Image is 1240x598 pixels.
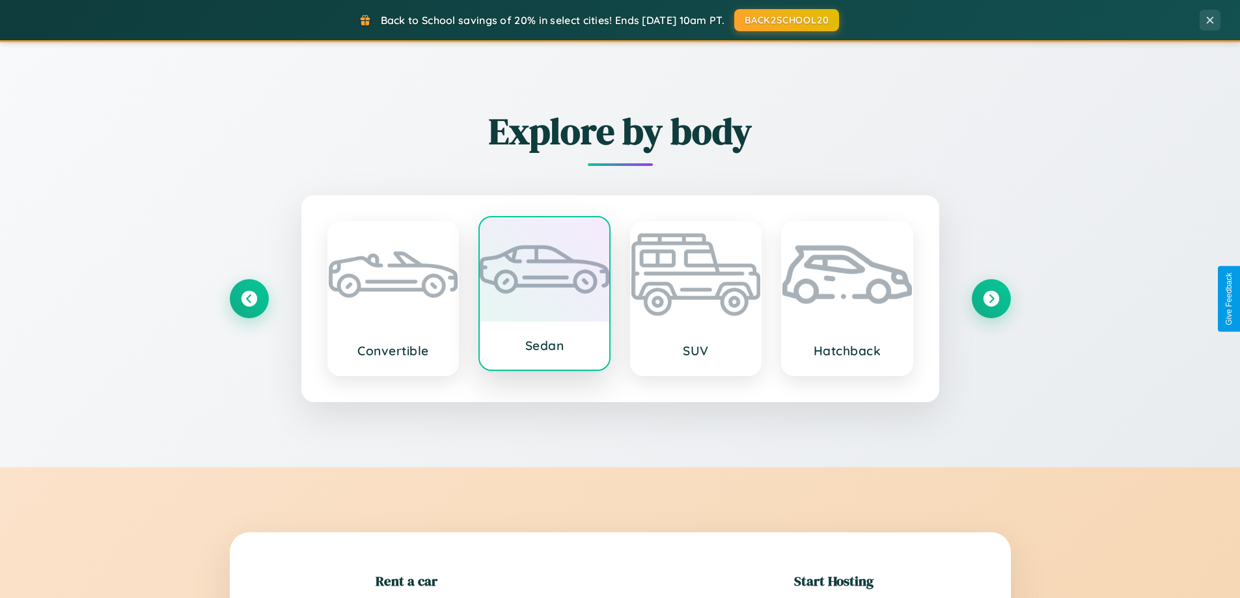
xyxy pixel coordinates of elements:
h3: Hatchback [795,343,899,359]
h2: Explore by body [230,106,1011,156]
h3: Convertible [342,343,445,359]
span: Back to School savings of 20% in select cities! Ends [DATE] 10am PT. [381,14,724,27]
h2: Rent a car [376,571,437,590]
div: Give Feedback [1224,273,1233,325]
h3: Sedan [493,338,596,353]
h3: SUV [644,343,748,359]
h2: Start Hosting [794,571,874,590]
button: BACK2SCHOOL20 [734,9,839,31]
